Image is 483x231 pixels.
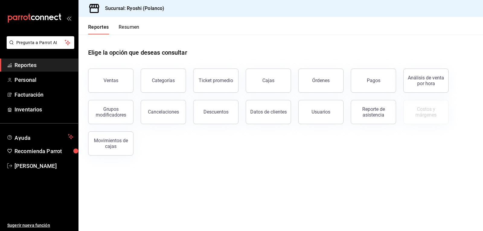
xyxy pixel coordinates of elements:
button: Pagos [351,69,396,93]
a: Cajas [246,69,291,93]
a: Pregunta a Parrot AI [4,44,74,50]
div: Descuentos [203,109,229,115]
div: navigation tabs [88,24,139,34]
button: Descuentos [193,100,238,124]
button: Cancelaciones [141,100,186,124]
button: Análisis de venta por hora [403,69,449,93]
button: Resumen [119,24,139,34]
div: Grupos modificadores [92,106,130,118]
button: Grupos modificadores [88,100,133,124]
button: Órdenes [298,69,344,93]
h3: Sucursal: Ryoshi (Polanco) [100,5,164,12]
button: Contrata inventarios para ver este reporte [403,100,449,124]
button: Ticket promedio [193,69,238,93]
div: Costos y márgenes [407,106,445,118]
button: Movimientos de cajas [88,131,133,156]
div: Movimientos de cajas [92,138,130,149]
span: Pregunta a Parrot AI [16,40,65,46]
button: Categorías [141,69,186,93]
div: Categorías [152,78,175,83]
span: Recomienda Parrot [14,147,73,155]
button: Usuarios [298,100,344,124]
span: Inventarios [14,105,73,114]
button: Pregunta a Parrot AI [7,36,74,49]
span: Ayuda [14,133,66,140]
h1: Elige la opción que deseas consultar [88,48,187,57]
div: Análisis de venta por hora [407,75,445,86]
div: Usuarios [312,109,330,115]
div: Datos de clientes [250,109,287,115]
div: Pagos [367,78,380,83]
button: Ventas [88,69,133,93]
div: Cancelaciones [148,109,179,115]
div: Ticket promedio [199,78,233,83]
div: Reporte de asistencia [355,106,392,118]
div: Cajas [262,77,275,84]
div: Órdenes [312,78,330,83]
div: Ventas [104,78,118,83]
button: open_drawer_menu [66,16,71,21]
button: Datos de clientes [246,100,291,124]
span: Sugerir nueva función [7,222,73,229]
button: Reporte de asistencia [351,100,396,124]
span: Personal [14,76,73,84]
span: Facturación [14,91,73,99]
span: Reportes [14,61,73,69]
span: [PERSON_NAME] [14,162,73,170]
button: Reportes [88,24,109,34]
